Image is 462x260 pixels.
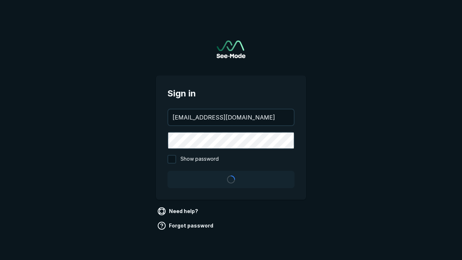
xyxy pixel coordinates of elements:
span: Show password [180,155,219,164]
span: Sign in [167,87,295,100]
a: Go to sign in [217,40,245,58]
img: See-Mode Logo [217,40,245,58]
a: Need help? [156,205,201,217]
a: Forgot password [156,220,216,231]
input: your@email.com [168,109,294,125]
